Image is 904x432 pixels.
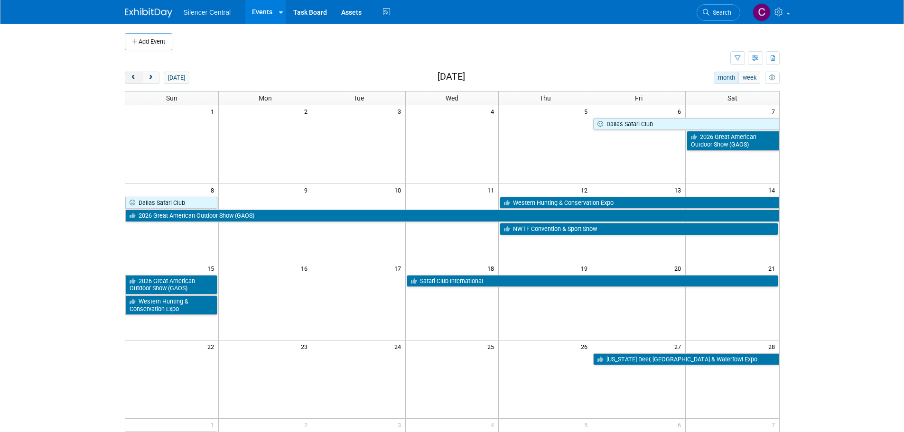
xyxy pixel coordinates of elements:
span: 17 [393,262,405,274]
button: next [142,72,159,84]
a: Search [697,4,740,21]
a: 2026 Great American Outdoor Show (GAOS) [125,275,217,294]
img: Cade Cox [753,3,771,21]
a: Western Hunting & Conservation Expo [500,197,779,209]
span: 7 [771,105,779,117]
a: Western Hunting & Conservation Expo [125,295,217,315]
span: 13 [673,184,685,196]
span: 1 [210,419,218,431]
a: NWTF Convention & Sport Show [500,223,778,235]
span: 23 [300,340,312,352]
a: [US_STATE] Deer, [GEOGRAPHIC_DATA] & Waterfowl Expo [593,353,779,366]
span: Wed [446,94,458,102]
a: 2026 Great American Outdoor Show (GAOS) [125,210,779,222]
span: 19 [580,262,592,274]
span: 27 [673,340,685,352]
button: week [738,72,760,84]
button: Add Event [125,33,172,50]
span: 10 [393,184,405,196]
span: 12 [580,184,592,196]
span: 4 [490,419,498,431]
span: 24 [393,340,405,352]
span: 3 [397,105,405,117]
i: Personalize Calendar [769,75,775,81]
span: 6 [677,105,685,117]
span: 22 [206,340,218,352]
span: Mon [259,94,272,102]
img: ExhibitDay [125,8,172,18]
span: 25 [486,340,498,352]
span: 16 [300,262,312,274]
button: myCustomButton [765,72,779,84]
span: 21 [767,262,779,274]
span: 14 [767,184,779,196]
span: 15 [206,262,218,274]
button: prev [125,72,142,84]
a: Dallas Safari Club [593,118,779,130]
span: 18 [486,262,498,274]
span: 5 [583,105,592,117]
span: 5 [583,419,592,431]
span: 8 [210,184,218,196]
span: 6 [677,419,685,431]
span: 4 [490,105,498,117]
span: 3 [397,419,405,431]
span: Sat [727,94,737,102]
span: Silencer Central [184,9,231,16]
span: 20 [673,262,685,274]
button: month [714,72,739,84]
span: 28 [767,340,779,352]
span: 7 [771,419,779,431]
span: 11 [486,184,498,196]
span: Tue [354,94,364,102]
a: Dallas Safari Club [125,197,217,209]
a: 2026 Great American Outdoor Show (GAOS) [687,131,779,150]
span: 9 [303,184,312,196]
span: Thu [540,94,551,102]
span: Fri [635,94,643,102]
a: Safari Club International [407,275,778,287]
span: Sun [166,94,177,102]
h2: [DATE] [438,72,465,82]
span: 1 [210,105,218,117]
span: 26 [580,340,592,352]
span: 2 [303,105,312,117]
button: [DATE] [164,72,189,84]
span: 2 [303,419,312,431]
span: Search [709,9,731,16]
